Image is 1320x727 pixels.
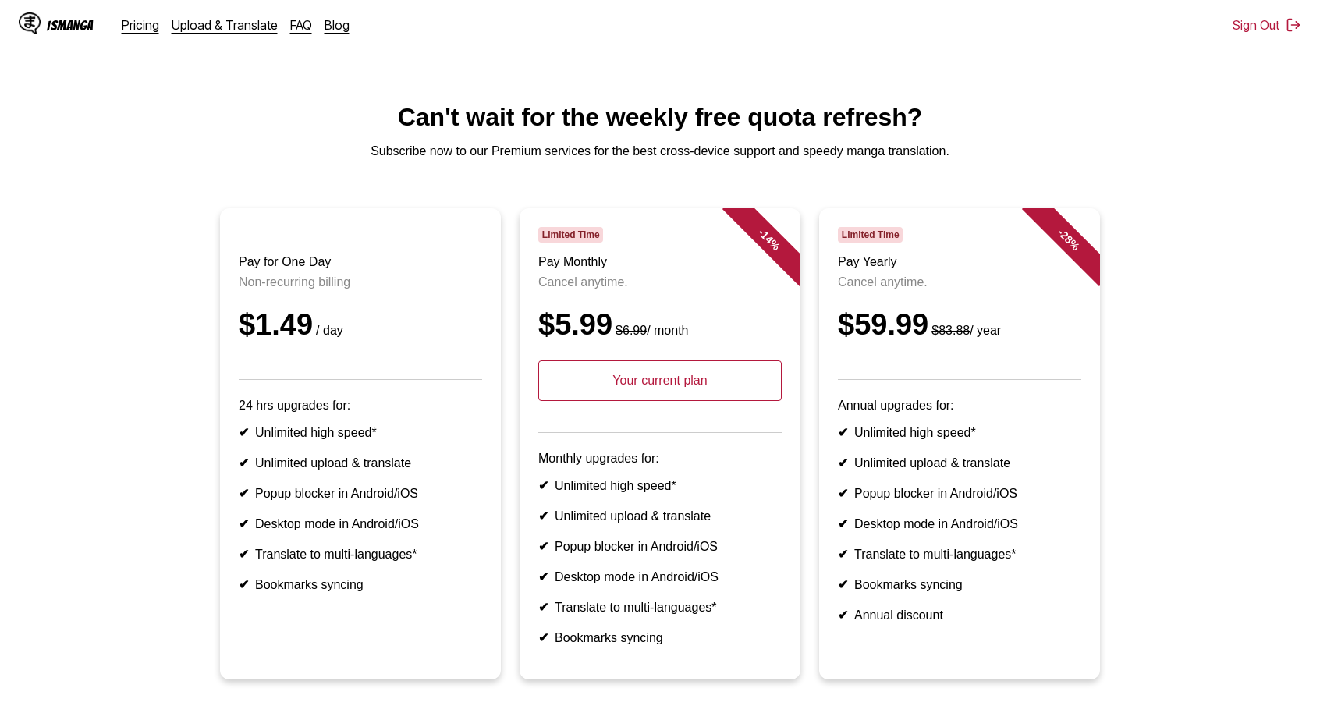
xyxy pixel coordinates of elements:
[538,509,782,523] li: Unlimited upload & translate
[239,578,249,591] b: ✔
[612,324,688,337] small: / month
[19,12,122,37] a: IsManga LogoIsManga
[838,399,1081,413] p: Annual upgrades for:
[313,324,343,337] small: / day
[538,478,782,493] li: Unlimited high speed*
[838,486,1081,501] li: Popup blocker in Android/iOS
[722,193,816,286] div: - 14 %
[838,227,903,243] span: Limited Time
[239,456,482,470] li: Unlimited upload & translate
[12,144,1308,158] p: Subscribe now to our Premium services for the best cross-device support and speedy manga translat...
[122,17,159,33] a: Pricing
[538,569,782,584] li: Desktop mode in Android/iOS
[239,399,482,413] p: 24 hrs upgrades for:
[838,456,1081,470] li: Unlimited upload & translate
[838,456,848,470] b: ✔
[239,275,482,289] p: Non-recurring billing
[538,539,782,554] li: Popup blocker in Android/iOS
[290,17,312,33] a: FAQ
[1022,193,1116,286] div: - 28 %
[838,487,848,500] b: ✔
[1286,17,1301,33] img: Sign out
[838,516,1081,531] li: Desktop mode in Android/iOS
[538,360,782,401] p: Your current plan
[239,487,249,500] b: ✔
[325,17,350,33] a: Blog
[838,426,848,439] b: ✔
[838,425,1081,440] li: Unlimited high speed*
[239,308,482,342] div: $1.49
[47,18,94,33] div: IsManga
[928,324,1001,337] small: / year
[838,275,1081,289] p: Cancel anytime.
[538,540,548,553] b: ✔
[838,517,848,530] b: ✔
[239,255,482,269] h3: Pay for One Day
[19,12,41,34] img: IsManga Logo
[239,456,249,470] b: ✔
[538,275,782,289] p: Cancel anytime.
[172,17,278,33] a: Upload & Translate
[538,308,782,342] div: $5.99
[239,547,482,562] li: Translate to multi-languages*
[838,578,848,591] b: ✔
[838,547,1081,562] li: Translate to multi-languages*
[239,516,482,531] li: Desktop mode in Android/iOS
[12,103,1308,132] h1: Can't wait for the weekly free quota refresh?
[239,425,482,440] li: Unlimited high speed*
[239,548,249,561] b: ✔
[239,426,249,439] b: ✔
[538,630,782,645] li: Bookmarks syncing
[838,577,1081,592] li: Bookmarks syncing
[838,608,1081,622] li: Annual discount
[538,255,782,269] h3: Pay Monthly
[239,517,249,530] b: ✔
[838,255,1081,269] h3: Pay Yearly
[1233,17,1301,33] button: Sign Out
[538,600,782,615] li: Translate to multi-languages*
[538,509,548,523] b: ✔
[838,308,1081,342] div: $59.99
[538,570,548,583] b: ✔
[838,548,848,561] b: ✔
[538,601,548,614] b: ✔
[239,486,482,501] li: Popup blocker in Android/iOS
[538,479,548,492] b: ✔
[239,577,482,592] li: Bookmarks syncing
[538,631,548,644] b: ✔
[538,227,603,243] span: Limited Time
[616,324,647,337] s: $6.99
[931,324,970,337] s: $83.88
[538,452,782,466] p: Monthly upgrades for:
[838,608,848,622] b: ✔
